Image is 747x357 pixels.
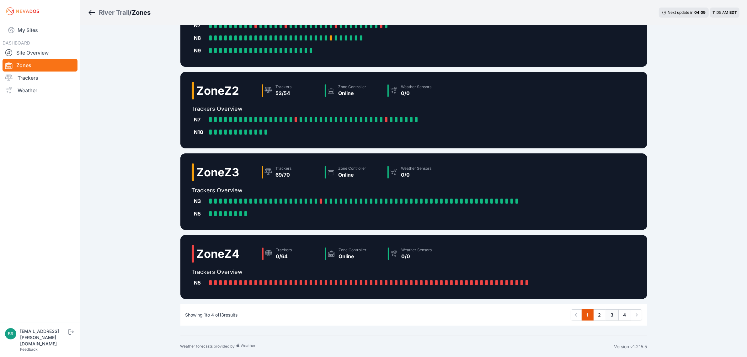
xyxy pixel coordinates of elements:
[20,328,67,347] div: [EMAIL_ADDRESS][PERSON_NAME][DOMAIN_NAME]
[99,8,129,17] a: River Trail
[5,6,40,16] img: Nevados
[385,245,448,263] a: Weather Sensors0/0
[402,248,432,253] div: Weather Sensors
[197,166,239,178] h2: Zone Z3
[185,312,238,318] p: Showing to of results
[3,23,77,38] a: My Sites
[194,128,207,136] div: N10
[194,116,207,123] div: N7
[402,253,432,260] div: 0/0
[194,279,207,286] div: N5
[88,4,151,21] nav: Breadcrumb
[694,10,706,15] div: 04 : 09
[401,89,432,97] div: 0/0
[339,89,366,97] div: Online
[276,166,292,171] div: Trackers
[194,34,207,42] div: N8
[276,253,292,260] div: 0/64
[5,328,16,339] img: brayden.sanford@nevados.solar
[339,253,367,260] div: Online
[129,8,132,17] span: /
[3,59,77,72] a: Zones
[3,84,77,97] a: Weather
[20,347,38,352] a: Feedback
[712,10,728,15] span: 11:05 AM
[339,84,366,89] div: Zone Controller
[194,47,207,54] div: N9
[259,82,322,99] a: Trackers52/54
[582,309,594,321] a: 1
[260,245,323,263] a: Trackers0/64
[132,8,151,17] h3: Zones
[197,248,240,260] h2: Zone Z4
[339,248,367,253] div: Zone Controller
[276,171,292,178] div: 69/70
[401,166,432,171] div: Weather Sensors
[385,163,448,181] a: Weather Sensors0/0
[606,309,619,321] a: 3
[259,163,322,181] a: Trackers69/70
[401,171,432,178] div: 0/0
[571,309,642,321] nav: Pagination
[729,10,737,15] span: EDT
[211,312,214,317] span: 4
[220,312,224,317] span: 13
[339,171,366,178] div: Online
[194,210,207,217] div: N5
[180,344,614,350] div: Weather forecasts provided by
[614,344,647,350] div: Version v1.215.5
[3,46,77,59] a: Site Overview
[385,82,448,99] a: Weather Sensors0/0
[192,104,448,113] h2: Trackers Overview
[3,40,30,45] span: DASHBOARD
[618,309,631,321] a: 4
[339,166,366,171] div: Zone Controller
[3,72,77,84] a: Trackers
[668,10,693,15] span: Next update in
[194,197,207,205] div: N3
[276,84,292,89] div: Trackers
[276,248,292,253] div: Trackers
[276,89,292,97] div: 52/54
[401,84,432,89] div: Weather Sensors
[192,186,523,195] h2: Trackers Overview
[197,84,239,97] h2: Zone Z2
[204,312,206,317] span: 1
[593,309,606,321] a: 2
[192,268,533,276] h2: Trackers Overview
[194,22,207,29] div: N7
